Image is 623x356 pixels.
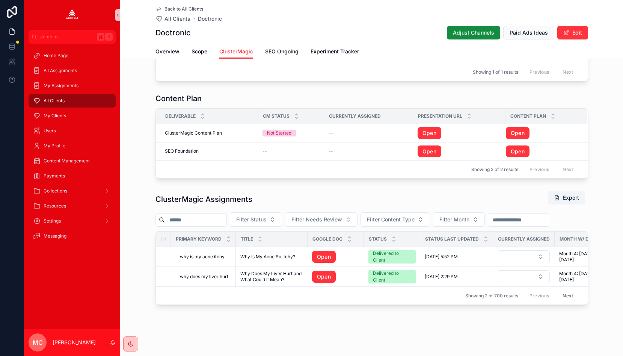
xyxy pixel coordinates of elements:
[29,124,116,138] a: Users
[44,143,65,149] span: My Profile
[506,145,529,158] a: Open
[106,34,112,40] span: K
[236,216,267,223] span: Filter Status
[498,270,550,283] button: Select Button
[230,212,282,227] button: Select Button
[44,173,65,179] span: Payments
[219,45,253,59] a: ClusterMagic
[311,45,359,60] a: Experiment Tracker
[29,109,116,123] a: My Clients
[267,130,291,136] div: Not Started
[240,271,303,283] a: Why Does My Liver Hurt and What Could It Mean?
[557,290,578,301] button: Next
[369,236,387,242] span: Status
[506,127,529,139] a: Open
[453,29,494,36] span: Adjust Channels
[329,130,333,136] span: --
[418,145,501,158] a: Open
[44,83,78,89] span: My Assignments
[176,236,222,242] span: Primary Keyword
[503,26,554,39] button: Paid Ads Ideas
[560,236,600,242] span: Month w/ Dates
[165,113,196,119] span: Deliverable
[312,271,359,283] a: Open
[312,251,336,263] a: Open
[262,148,320,154] a: --
[557,26,588,39] button: Edit
[165,148,253,154] a: SEO Foundation
[265,45,299,60] a: SEO Ongoing
[180,274,231,280] a: why does my liver hurt
[29,199,116,213] a: Resources
[180,254,231,260] a: why is my acne itchy
[418,127,441,139] a: Open
[240,254,303,260] a: Why Is My Acne So Itchy?
[506,127,578,139] a: Open
[425,254,489,260] a: [DATE] 5:52 PM
[291,216,342,223] span: Filter Needs Review
[198,15,222,23] span: Doctronic
[471,167,518,173] span: Showing 2 of 2 results
[165,148,199,154] span: SEO Foundation
[219,48,253,55] span: ClusterMagic
[155,48,180,55] span: Overview
[368,250,416,264] a: Delivered to Client
[361,212,430,227] button: Select Button
[311,48,359,55] span: Experiment Tracker
[164,15,190,23] span: All Clients
[44,128,56,134] span: Users
[165,130,253,136] a: ClusterMagic Content Plan
[373,270,411,283] div: Delivered to Client
[44,188,67,194] span: Collections
[498,250,550,263] button: Select Button
[44,68,77,74] span: All Assignments
[29,30,116,44] button: Jump to...K
[329,148,333,154] span: --
[425,274,458,280] span: [DATE] 2:29 PM
[192,45,207,60] a: Scope
[510,29,548,36] span: Paid Ads Ideas
[329,113,381,119] span: Currently Assigned
[44,233,66,239] span: Messaging
[29,79,116,92] a: My Assignments
[559,271,612,283] a: Month 4: [DATE] - [DATE]
[44,218,61,224] span: Settings
[155,6,203,12] a: Back to All Clients
[262,148,267,154] span: --
[29,229,116,243] a: Messaging
[418,127,501,139] a: Open
[53,339,96,346] p: [PERSON_NAME]
[29,184,116,198] a: Collections
[29,214,116,228] a: Settings
[164,6,203,12] span: Back to All Clients
[29,169,116,183] a: Payments
[498,236,550,242] span: Currently Assigned
[425,236,479,242] span: Status Last Updated
[180,254,225,260] span: why is my acne itchy
[29,94,116,108] a: All Clients
[465,293,518,299] span: Showing 2 of 700 results
[66,9,78,21] img: App logo
[265,48,299,55] span: SEO Ongoing
[506,145,578,158] a: Open
[418,113,462,119] span: Presentation URL
[262,130,320,136] a: Not Started
[192,48,207,55] span: Scope
[24,44,120,329] div: scrollable content
[418,145,441,158] a: Open
[165,130,222,136] span: ClusterMagic Content Plan
[510,113,546,119] span: Content Plan
[155,93,202,104] h1: Content Plan
[29,139,116,153] a: My Profile
[44,113,66,119] span: My Clients
[44,53,68,59] span: Home Page
[285,212,358,227] button: Select Button
[312,251,359,263] a: Open
[367,216,415,223] span: Filter Content Type
[155,194,252,205] h1: ClusterMagic Assignments
[559,251,612,263] span: Month 4: [DATE] - [DATE]
[312,271,336,283] a: Open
